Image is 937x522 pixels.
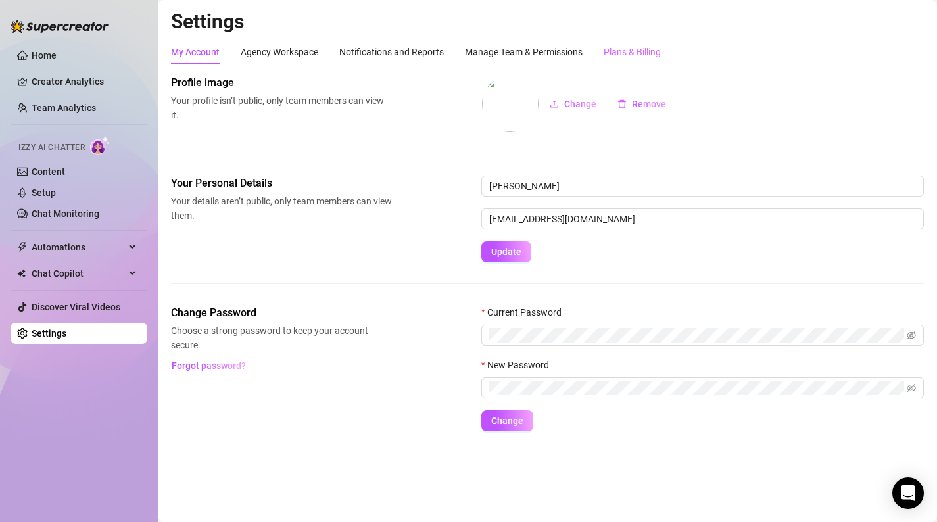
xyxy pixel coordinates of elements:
[32,328,66,339] a: Settings
[491,247,521,257] span: Update
[550,99,559,108] span: upload
[32,166,65,177] a: Content
[32,302,120,312] a: Discover Viral Videos
[32,103,96,113] a: Team Analytics
[171,323,392,352] span: Choose a strong password to keep your account secure.
[465,45,583,59] div: Manage Team & Permissions
[892,477,924,509] div: Open Intercom Messenger
[32,208,99,219] a: Chat Monitoring
[632,99,666,109] span: Remove
[489,381,904,395] input: New Password
[481,410,533,431] button: Change
[32,71,137,92] a: Creator Analytics
[607,93,677,114] button: Remove
[32,187,56,198] a: Setup
[171,194,392,223] span: Your details aren’t public, only team members can view them.
[171,176,392,191] span: Your Personal Details
[171,355,246,376] button: Forgot password?
[604,45,661,59] div: Plans & Billing
[907,331,916,340] span: eye-invisible
[564,99,596,109] span: Change
[32,263,125,284] span: Chat Copilot
[171,45,220,59] div: My Account
[171,93,392,122] span: Your profile isn’t public, only team members can view it.
[32,50,57,60] a: Home
[172,360,246,371] span: Forgot password?
[481,241,531,262] button: Update
[489,328,904,343] input: Current Password
[339,45,444,59] div: Notifications and Reports
[171,305,392,321] span: Change Password
[481,176,924,197] input: Enter name
[17,269,26,278] img: Chat Copilot
[481,358,558,372] label: New Password
[171,75,392,91] span: Profile image
[32,237,125,258] span: Automations
[481,305,570,320] label: Current Password
[18,141,85,154] span: Izzy AI Chatter
[90,136,110,155] img: AI Chatter
[17,242,28,252] span: thunderbolt
[241,45,318,59] div: Agency Workspace
[171,9,924,34] h2: Settings
[11,20,109,33] img: logo-BBDzfeDw.svg
[491,415,523,426] span: Change
[617,99,627,108] span: delete
[907,383,916,392] span: eye-invisible
[481,208,924,229] input: Enter new email
[482,76,539,132] img: profilePics%2FieBuxSN5ySVrGstTmmkr6Fdd7CT2.jpeg
[539,93,607,114] button: Change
